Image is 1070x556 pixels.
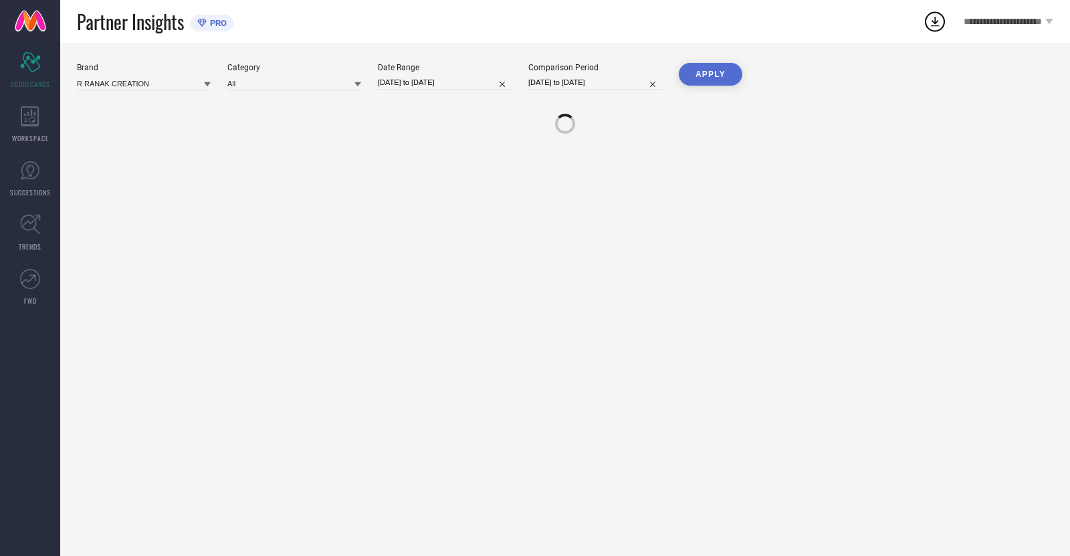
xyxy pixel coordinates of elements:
[11,79,50,89] span: SCORECARDS
[12,133,49,143] span: WORKSPACE
[207,18,227,28] span: PRO
[77,63,211,72] div: Brand
[19,242,41,252] span: TRENDS
[679,63,742,86] button: APPLY
[528,76,662,90] input: Select comparison period
[378,76,512,90] input: Select date range
[227,63,361,72] div: Category
[923,9,947,33] div: Open download list
[10,187,51,197] span: SUGGESTIONS
[24,296,37,306] span: FWD
[528,63,662,72] div: Comparison Period
[77,8,184,35] span: Partner Insights
[378,63,512,72] div: Date Range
